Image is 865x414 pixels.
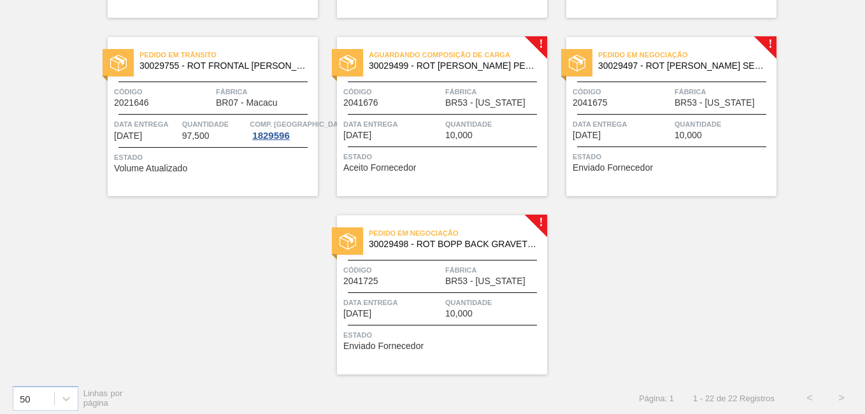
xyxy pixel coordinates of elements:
span: 2041675 [573,98,608,108]
button: > [826,382,857,414]
span: Fábrica [216,85,315,98]
span: 1 - 22 de 22 Registros [693,394,775,403]
span: 13/10/2025 [573,131,601,140]
span: 30029498 - ROT BOPP BACK GRAVETERO 600ML [369,239,537,249]
span: Fábrica [445,85,544,98]
span: Fábrica [445,264,544,276]
a: !estadoPedido em Negociação30029497 - ROT [PERSON_NAME] SEPULTURA FRONTAL 600MLCódigo2041675Fábri... [547,37,776,196]
span: Fábrica [675,85,773,98]
span: Data entrega [573,118,671,131]
span: BR53 - Colorado [675,98,755,108]
span: Pedido em Negociação [369,227,547,239]
span: Enviado Fornecedor [573,163,653,173]
span: Data entrega [343,296,442,309]
span: Quantidade [445,296,544,309]
span: 10,000 [675,131,702,140]
span: Comp. Carga [250,118,348,131]
span: BR07 - Macacu [216,98,277,108]
span: Código [573,85,671,98]
img: estado [340,233,356,250]
button: < [794,382,826,414]
span: 10,000 [445,309,473,318]
span: Volume Atualizado [114,164,187,173]
a: Comp. [GEOGRAPHIC_DATA]1829596 [250,118,315,141]
span: Código [343,85,442,98]
span: Linhas por página [83,389,123,408]
span: Aguardando Composição de Carga [369,48,547,61]
span: Código [114,85,213,98]
span: Código [343,264,442,276]
span: 13/10/2025 [343,131,371,140]
span: BR53 - Colorado [445,98,525,108]
span: Aceito Fornecedor [343,163,416,173]
span: 2041676 [343,98,378,108]
img: estado [340,55,356,71]
img: estado [569,55,585,71]
span: Pedido em Trânsito [139,48,318,61]
span: BR53 - Colorado [445,276,525,286]
img: estado [110,55,127,71]
span: Quantidade [675,118,773,131]
span: 13/10/2025 [343,309,371,318]
a: !estadoAguardando Composição de Carga30029499 - ROT [PERSON_NAME] PESCOÇO GRAVETERO 600MLCódigo20... [318,37,547,196]
span: Quantidade [445,118,544,131]
span: Data entrega [114,118,179,131]
span: 97,500 [182,131,210,141]
span: 30029755 - ROT FRONT PATAG AMBER 740ML NIV24 [139,61,308,71]
span: Pedido em Negociação [598,48,776,61]
span: Status [343,150,544,163]
span: Status [343,329,544,341]
span: Data entrega [343,118,442,131]
a: estadoPedido em Trânsito30029755 - ROT FRONTAL [PERSON_NAME] 740ML NIV24Código2021646FábricaBR07 ... [89,37,318,196]
a: !estadoPedido em Negociação30029498 - ROT BOPP BACK GRAVETERO 600MLCódigo2041725FábricaBR53 - [US... [318,215,547,375]
div: 1829596 [250,131,292,141]
span: Quantidade [182,118,247,131]
span: 04/09/2025 [114,131,142,141]
span: 2041725 [343,276,378,286]
span: Status [573,150,773,163]
span: 30029497 - ROT BOPP FRONT GRAVETERO 600ML [598,61,766,71]
span: Página: 1 [639,394,674,403]
span: 10,000 [445,131,473,140]
span: 30029499 - ROT BOPP NECK GRAVETERO 600ML [369,61,537,71]
div: 50 [20,393,31,404]
span: 2021646 [114,98,149,108]
span: Enviado Fornecedor [343,341,424,351]
span: Status [114,151,315,164]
